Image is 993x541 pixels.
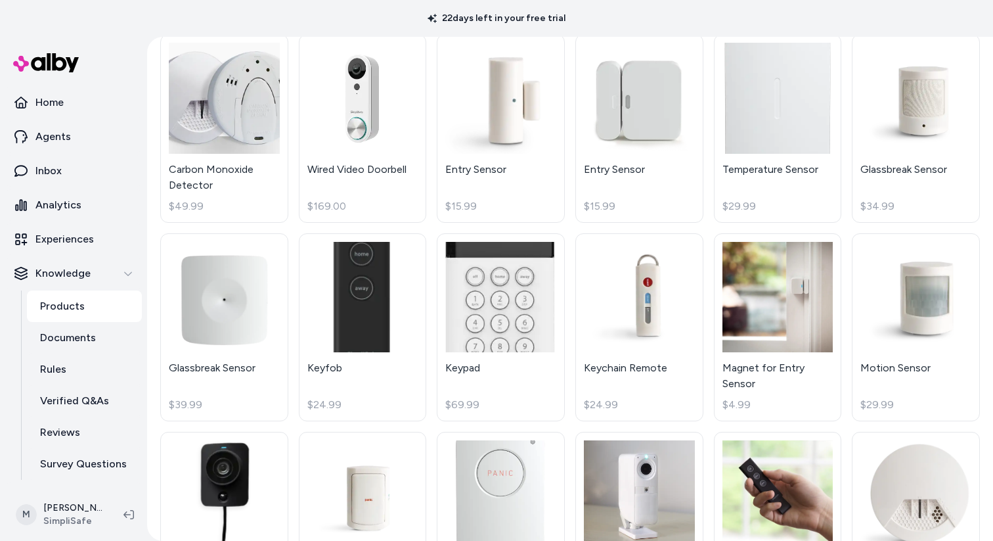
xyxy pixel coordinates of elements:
[13,53,79,72] img: alby Logo
[437,233,565,422] a: KeypadKeypad$69.99
[27,354,142,385] a: Rules
[714,233,842,422] a: Magnet for Entry SensorMagnet for Entry Sensor$4.99
[40,298,85,314] p: Products
[420,12,573,25] p: 22 days left in your free trial
[27,448,142,480] a: Survey Questions
[160,34,288,223] a: Carbon Monoxide DetectorCarbon Monoxide Detector$49.99
[35,197,81,213] p: Analytics
[40,456,127,472] p: Survey Questions
[27,291,142,322] a: Products
[27,417,142,448] a: Reviews
[5,155,142,187] a: Inbox
[714,34,842,223] a: Temperature SensorTemperature Sensor$29.99
[5,258,142,289] button: Knowledge
[5,189,142,221] a: Analytics
[437,34,565,223] a: Entry SensorEntry Sensor$15.99
[35,129,71,145] p: Agents
[160,233,288,422] a: Glassbreak SensorGlassbreak Sensor$39.99
[35,163,62,179] p: Inbox
[16,504,37,525] span: M
[27,322,142,354] a: Documents
[575,233,703,422] a: Keychain RemoteKeychain Remote$24.99
[852,233,980,422] a: Motion SensorMotion Sensor$29.99
[27,385,142,417] a: Verified Q&As
[35,266,91,281] p: Knowledge
[5,223,142,255] a: Experiences
[40,425,80,440] p: Reviews
[43,502,102,515] p: [PERSON_NAME]
[40,393,109,409] p: Verified Q&As
[43,515,102,528] span: SimpliSafe
[299,34,427,223] a: Wired Video DoorbellWired Video Doorbell$169.00
[40,362,66,377] p: Rules
[40,330,96,346] p: Documents
[575,34,703,223] a: Entry SensorEntry Sensor$15.99
[5,121,142,153] a: Agents
[299,233,427,422] a: KeyfobKeyfob$24.99
[5,87,142,118] a: Home
[35,95,64,110] p: Home
[35,231,94,247] p: Experiences
[8,494,113,536] button: M[PERSON_NAME]SimpliSafe
[852,34,980,223] a: Glassbreak SensorGlassbreak Sensor$34.99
